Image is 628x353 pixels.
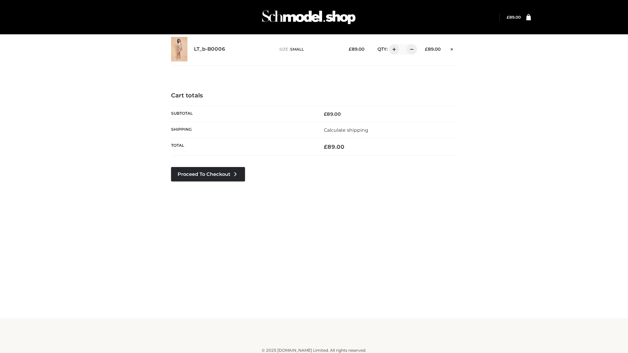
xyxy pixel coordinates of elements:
a: Calculate shipping [324,127,368,133]
a: LT_b-B0006 [194,46,225,52]
img: Schmodel Admin 964 [260,4,358,30]
bdi: 89.00 [425,46,441,52]
p: size : [279,46,339,52]
div: QTY: [371,44,415,55]
span: £ [324,143,327,150]
span: £ [349,46,352,52]
th: Subtotal [171,106,314,122]
a: Proceed to Checkout [171,167,245,181]
bdi: 89.00 [324,111,341,117]
bdi: 89.00 [324,143,344,150]
span: £ [324,111,327,117]
bdi: 89.00 [349,46,364,52]
span: SMALL [290,47,304,52]
bdi: 89.00 [507,15,521,20]
span: £ [425,46,428,52]
a: £89.00 [507,15,521,20]
a: Remove this item [447,44,457,53]
th: Total [171,138,314,156]
h4: Cart totals [171,92,457,99]
th: Shipping [171,122,314,138]
span: £ [507,15,509,20]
